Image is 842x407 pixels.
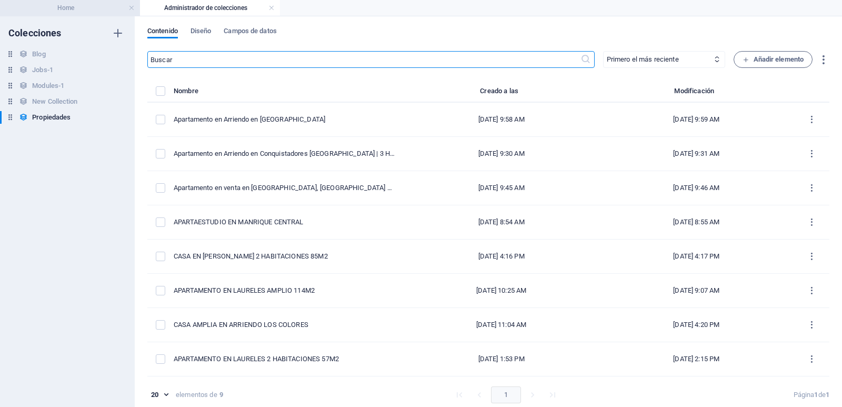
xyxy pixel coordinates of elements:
[743,53,804,66] span: Añadir elemento
[412,286,590,295] div: [DATE] 10:25 AM
[224,25,276,39] span: Campos de datos
[174,183,395,193] div: Apartamento en venta en La Mota, Medellín – 50 m², 2 habitaciones y patio
[607,115,786,124] div: [DATE] 9:59 AM
[32,80,64,92] h6: Modules-1
[734,51,813,68] button: Añadir elemento
[412,217,590,227] div: [DATE] 8:54 AM
[32,64,53,76] h6: Jobs-1
[174,149,395,158] div: Apartamento en Arriendo en Conquistadores Medellín | 3 Habitaciones
[8,27,62,39] h6: Colecciones
[607,149,786,158] div: [DATE] 9:31 AM
[174,217,395,227] div: APARTAESTUDIO EN MANRIQUE CENTRAL
[412,252,590,261] div: [DATE] 4:16 PM
[607,286,786,295] div: [DATE] 9:07 AM
[607,354,786,364] div: [DATE] 2:15 PM
[174,115,395,124] div: Apartamento en Arriendo en [GEOGRAPHIC_DATA]
[174,354,395,364] div: APARTAMENTO EN LAURELES 2 HABITACIONES 57M2
[147,51,580,68] input: Buscar
[140,2,280,14] h4: Administrador de colecciones
[219,390,223,400] strong: 9
[412,115,590,124] div: [DATE] 9:58 AM
[32,111,71,124] h6: Propiedades
[412,320,590,330] div: [DATE] 11:04 AM
[174,320,395,330] div: CASA AMPLIA EN ARRIENDO LOS COLORES
[607,183,786,193] div: [DATE] 9:46 AM
[32,95,77,108] h6: New Collection
[412,149,590,158] div: [DATE] 9:30 AM
[147,25,178,39] span: Contenido
[174,85,404,103] th: Nombre
[449,386,563,403] nav: pagination navigation
[491,386,521,403] button: page 1
[412,183,590,193] div: [DATE] 9:45 AM
[599,85,794,103] th: Modificación
[814,391,818,399] strong: 1
[826,391,829,399] strong: 1
[607,217,786,227] div: [DATE] 8:55 AM
[404,85,599,103] th: Creado a las
[607,252,786,261] div: [DATE] 4:17 PM
[174,252,395,261] div: CASA EN BELÉN ROSALES 2 HABITACIONES 85M2
[607,320,786,330] div: [DATE] 4:20 PM
[174,286,395,295] div: APARTAMENTO EN LAURELES AMPLIO 114M2
[176,390,217,400] div: elementos de
[112,27,124,39] i: Crear colección
[147,390,172,400] div: 20
[32,48,45,61] h6: Blog
[191,25,212,39] span: Diseño
[794,390,829,400] div: Página de
[412,354,590,364] div: [DATE] 1:53 PM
